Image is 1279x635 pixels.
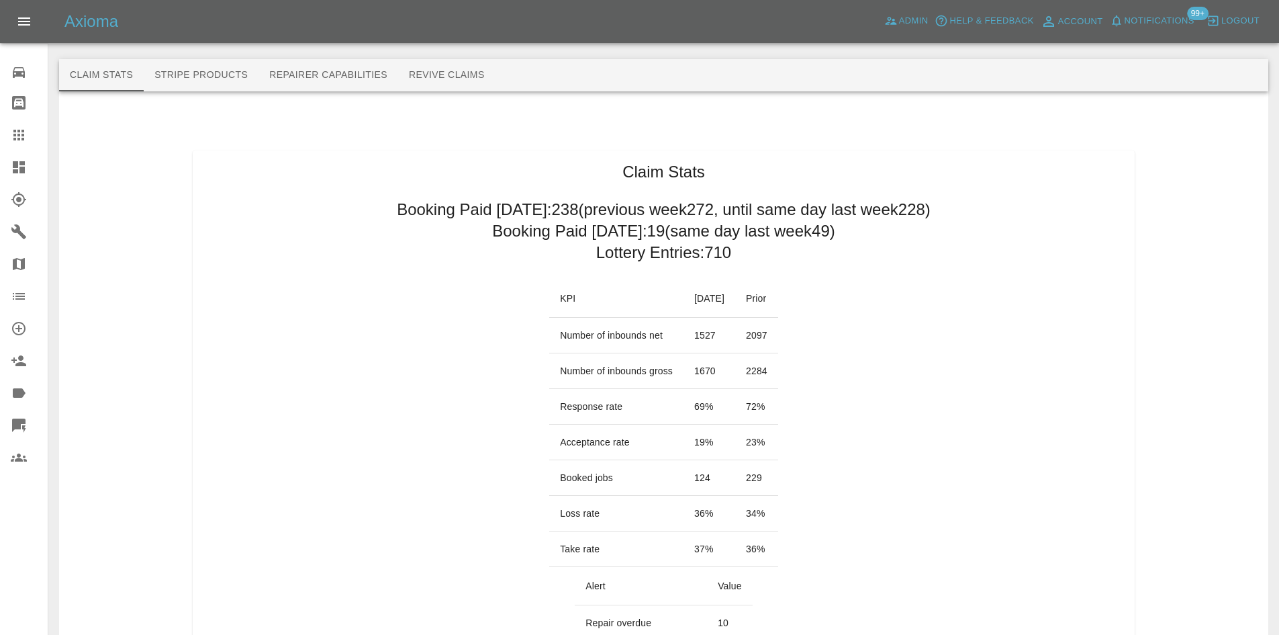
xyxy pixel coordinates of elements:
[397,199,931,220] h2: Booking Paid [DATE]: 238 (previous week 272 , until same day last week 228 )
[735,280,778,318] th: Prior
[931,11,1037,32] button: Help & Feedback
[881,11,932,32] a: Admin
[735,460,778,496] td: 229
[144,59,258,91] button: Stripe Products
[683,532,735,567] td: 37 %
[8,5,40,38] button: Open drawer
[683,353,735,389] td: 1670
[1221,13,1260,29] span: Logout
[549,280,683,318] th: KPI
[683,496,735,532] td: 36 %
[735,389,778,425] td: 72 %
[683,425,735,460] td: 19 %
[899,13,929,29] span: Admin
[735,353,778,389] td: 2284
[596,242,731,263] h2: Lottery Entries: 710
[683,460,735,496] td: 124
[1203,11,1263,32] button: Logout
[549,389,683,425] td: Response rate
[1037,11,1106,32] a: Account
[683,389,735,425] td: 69 %
[1125,13,1194,29] span: Notifications
[549,532,683,567] td: Take rate
[683,318,735,353] td: 1527
[549,496,683,532] td: Loss rate
[258,59,398,91] button: Repairer Capabilities
[575,567,707,605] th: Alert
[549,460,683,496] td: Booked jobs
[1058,14,1103,30] span: Account
[64,11,118,32] h5: Axioma
[549,353,683,389] td: Number of inbounds gross
[707,567,753,605] th: Value
[549,318,683,353] td: Number of inbounds net
[622,161,705,183] h1: Claim Stats
[492,220,835,242] h2: Booking Paid [DATE]: 19 (same day last week 49 )
[398,59,495,91] button: Revive Claims
[735,532,778,567] td: 36 %
[949,13,1033,29] span: Help & Feedback
[735,318,778,353] td: 2097
[549,425,683,460] td: Acceptance rate
[1106,11,1198,32] button: Notifications
[59,59,144,91] button: Claim Stats
[735,496,778,532] td: 34 %
[683,280,735,318] th: [DATE]
[1187,7,1209,20] span: 99+
[735,425,778,460] td: 23 %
